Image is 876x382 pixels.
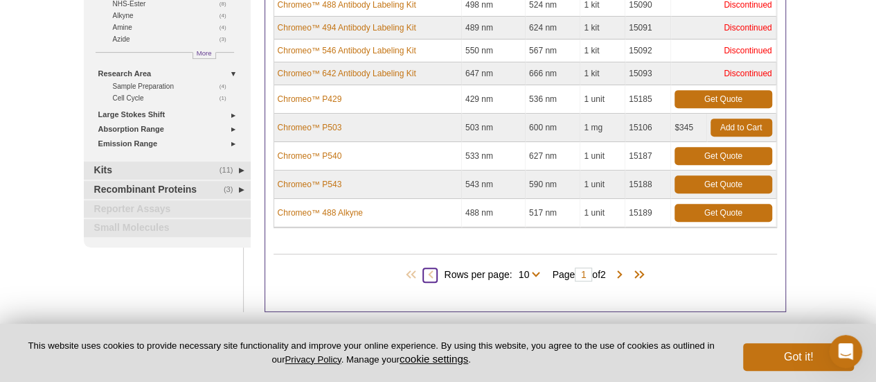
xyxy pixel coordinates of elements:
[462,62,526,85] td: 647 nm
[580,62,625,85] td: 1 kit
[224,181,241,199] span: (3)
[671,17,776,40] td: Discontinued
[84,162,251,180] a: (11)Kits
[197,47,212,59] span: More
[600,269,606,280] span: 2
[580,199,625,227] td: 1 unit
[113,92,234,104] a: (1)Cell Cycle
[627,268,647,282] span: Last Page
[671,40,776,62] td: Discontinued
[193,52,216,59] a: More
[580,171,625,199] td: 1 unit
[113,21,234,33] a: (4)Amine
[625,40,671,62] td: 15092
[710,119,772,137] a: Add to Cart
[462,114,526,142] td: 503 nm
[462,142,526,171] td: 533 nm
[625,62,671,85] td: 15093
[545,268,612,281] span: Page of
[113,33,234,45] a: (3)Azide
[625,199,671,227] td: 15189
[613,268,627,282] span: Next Page
[278,121,342,134] a: Chromeo™ P503
[444,267,545,281] span: Rows per page:
[84,219,251,237] a: Small Molecules
[674,90,771,108] a: Get Quote
[671,62,776,85] td: Discontinued
[526,40,581,62] td: 567 nm
[462,171,526,199] td: 543 nm
[580,85,625,114] td: 1 unit
[278,150,342,162] a: Chromeo™ P540
[625,17,671,40] td: 15091
[278,21,416,34] a: Chromeo™ 494 Antibody Labeling Kit
[278,207,363,219] a: Chromeo™ 488 Alkyne
[84,200,251,218] a: Reporter Assays
[580,114,625,142] td: 1 mg
[400,353,468,365] button: cookie settings
[113,80,234,92] a: (4)Sample Preparation
[98,122,242,137] a: Absorption Range
[526,114,581,142] td: 600 nm
[220,21,234,33] span: (4)
[526,17,581,40] td: 624 nm
[829,335,862,368] iframe: Intercom live chat
[625,114,671,142] td: 15106
[625,85,671,114] td: 15185
[671,114,706,142] td: $345
[22,340,720,366] p: This website uses cookies to provide necessary site functionality and improve your online experie...
[402,268,423,282] span: First Page
[98,67,242,81] a: Research Area
[526,62,581,85] td: 666 nm
[278,93,342,105] a: Chromeo™ P429
[580,17,625,40] td: 1 kit
[220,162,241,180] span: (11)
[278,44,416,57] a: Chromeo™ 546 Antibody Labeling Kit
[220,80,234,92] span: (4)
[674,175,771,193] a: Get Quote
[98,107,242,122] a: Large Stokes Shift
[625,171,671,199] td: 15188
[674,147,771,165] a: Get Quote
[625,142,671,171] td: 15187
[220,33,234,45] span: (3)
[526,199,581,227] td: 517 nm
[285,354,341,365] a: Privacy Policy
[462,85,526,114] td: 429 nm
[462,199,526,227] td: 488 nm
[462,17,526,40] td: 489 nm
[526,171,581,199] td: 590 nm
[113,10,234,21] a: (4)Alkyne
[743,343,854,371] button: Got it!
[526,85,581,114] td: 536 nm
[220,10,234,21] span: (4)
[423,268,437,282] span: Previous Page
[278,178,342,191] a: Chromeo™ P543
[674,204,771,222] a: Get Quote
[220,92,234,104] span: (1)
[462,40,526,62] td: 550 nm
[278,67,416,80] a: Chromeo™ 642 Antibody Labeling Kit
[580,142,625,171] td: 1 unit
[84,181,251,199] a: (3)Recombinant Proteins
[526,142,581,171] td: 627 nm
[98,137,242,151] a: Emission Range
[580,40,625,62] td: 1 kit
